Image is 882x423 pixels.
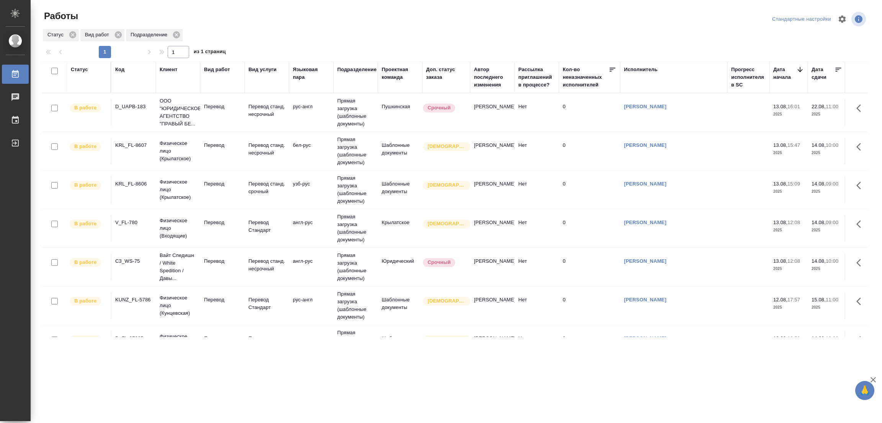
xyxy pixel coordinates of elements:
div: KRL_FL-8607 [115,142,152,149]
a: [PERSON_NAME] [624,297,666,303]
div: Доп. статус заказа [426,66,466,81]
p: Физическое лицо (Пушкинская) [160,333,196,356]
p: 13.08, [773,220,787,225]
button: Здесь прячутся важные кнопки [852,138,870,156]
div: Автор последнего изменения [474,66,511,89]
td: [PERSON_NAME] [470,215,514,242]
td: Нет [514,292,559,319]
button: Здесь прячутся важные кнопки [852,176,870,195]
p: 2025 [773,188,804,195]
p: Перевод [204,296,241,304]
button: Здесь прячутся важные кнопки [852,254,870,272]
td: Прямая загрузка (шаблонные документы) [333,325,378,363]
p: [DEMOGRAPHIC_DATA] [428,143,466,150]
div: Прогресс исполнителя в SC [731,66,766,89]
p: 12:08 [787,258,800,264]
p: 11:00 [826,297,838,303]
p: 17:57 [787,297,800,303]
div: Рассылка приглашений в процессе? [518,66,555,89]
div: D_UAPB-183 [115,103,152,111]
td: рус-англ [289,99,333,126]
p: В работе [74,143,96,150]
div: Исполнитель выполняет работу [69,296,107,306]
p: В работе [74,259,96,266]
td: рус-англ [289,292,333,319]
p: Перевод Стандарт [248,219,285,234]
td: англ-рус [289,254,333,280]
div: Статус [71,66,88,73]
p: ООО "ЮРИДИЧЕСКОЕ АГЕНТСТВО "ПРАВЫЙ БЕ... [160,97,196,128]
td: Нет [514,99,559,126]
a: [PERSON_NAME] [624,335,666,341]
p: Физическое лицо (Входящие) [160,217,196,240]
p: Перевод станд. несрочный [248,257,285,273]
div: Статус [43,29,79,41]
p: Вайт Спедишн / White Spedition / Давы... [160,252,196,282]
button: Здесь прячутся важные кнопки [852,292,870,311]
a: [PERSON_NAME] [624,181,666,187]
a: [PERSON_NAME] [624,258,666,264]
p: Срочный [428,104,451,112]
td: 0 [559,292,620,319]
div: Дата сдачи [812,66,835,81]
p: 12.08, [773,335,787,341]
span: 🙏 [858,382,871,399]
p: В работе [74,181,96,189]
span: Работы [42,10,78,22]
td: Нет [514,331,559,358]
p: 13.08, [773,142,787,148]
div: Проектная команда [382,66,418,81]
td: англ-рус [289,215,333,242]
p: 13.08, [773,104,787,109]
p: 2025 [773,226,804,234]
p: 13.08, [773,258,787,264]
td: 0 [559,254,620,280]
div: Вид работ [204,66,230,73]
div: D_FL-27225 [115,335,152,342]
td: Прямая загрузка (шаблонные документы) [333,171,378,209]
a: [PERSON_NAME] [624,220,666,225]
p: В работе [74,104,96,112]
td: Шаблонные документы [378,292,422,319]
p: Срочный [428,259,451,266]
div: C3_WS-75 [115,257,152,265]
p: [DEMOGRAPHIC_DATA] [428,297,466,305]
div: Клиент [160,66,177,73]
div: Код [115,66,124,73]
button: 🙏 [855,381,874,400]
div: Исполнитель выполняет работу [69,142,107,152]
td: англ-рус [289,331,333,358]
p: 2025 [812,111,842,118]
p: 14.08, [812,258,826,264]
td: Прямая загрузка (шаблонные документы) [333,286,378,325]
div: V_FL-780 [115,219,152,226]
div: Вид работ [80,29,124,41]
div: split button [770,13,833,25]
div: Исполнитель выполняет работу [69,180,107,190]
a: [PERSON_NAME] [624,142,666,148]
p: 15:47 [787,142,800,148]
p: 10:00 [826,258,838,264]
td: Нет [514,254,559,280]
div: Исполнитель выполняет работу [69,335,107,345]
p: [DEMOGRAPHIC_DATA] [428,336,466,343]
div: KUNZ_FL-5786 [115,296,152,304]
td: Нет [514,176,559,203]
p: Статус [47,31,66,39]
div: Подразделение [126,29,183,41]
p: Перевод [204,219,241,226]
p: [DEMOGRAPHIC_DATA] [428,181,466,189]
p: 2025 [773,304,804,311]
td: Шаблонные документы [378,331,422,358]
p: 10:00 [826,142,838,148]
p: 11:00 [826,104,838,109]
p: 15:09 [787,181,800,187]
td: Пушкинская [378,99,422,126]
td: [PERSON_NAME] [470,292,514,319]
td: Прямая загрузка (шаблонные документы) [333,93,378,132]
p: 15.08, [812,297,826,303]
p: 2025 [812,304,842,311]
p: Физическое лицо (Кунцевская) [160,294,196,317]
td: [PERSON_NAME] [470,138,514,164]
p: 09:00 [826,181,838,187]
